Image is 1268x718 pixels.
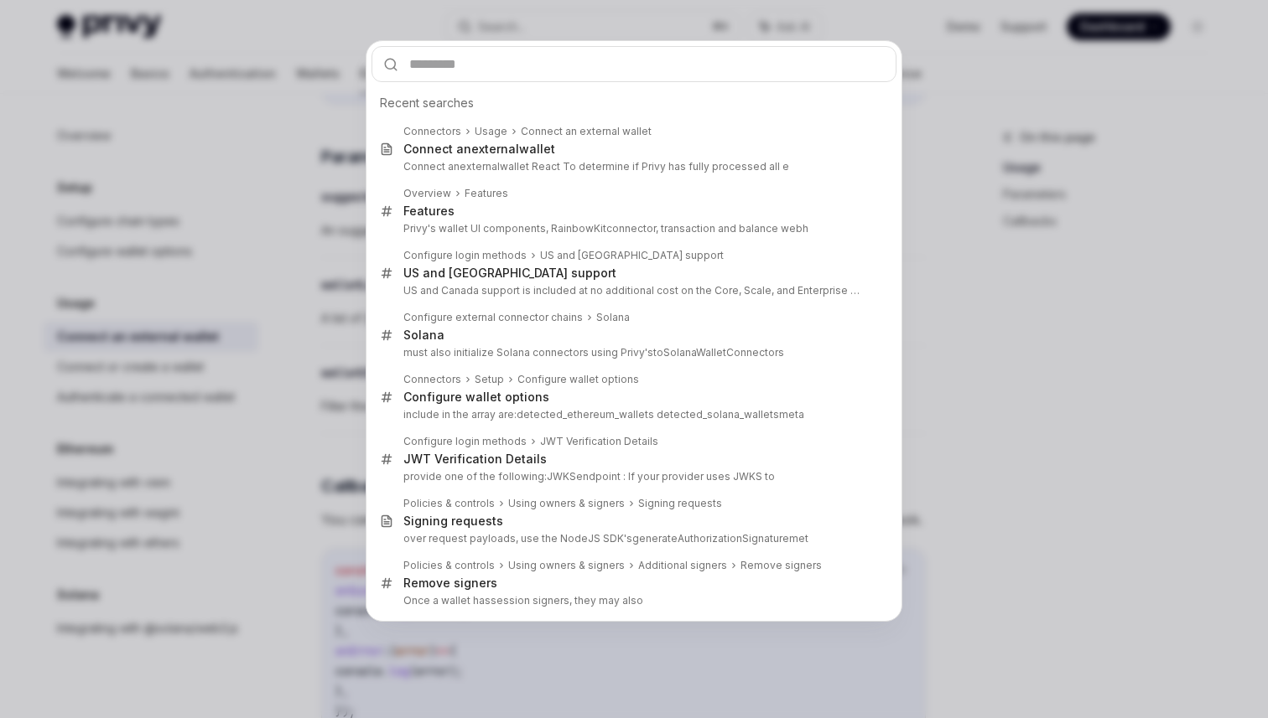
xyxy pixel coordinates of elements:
span: Recent searches [380,95,474,111]
div: Remove signers [403,576,497,591]
p: Once a wallet has , they may also [403,594,861,607]
div: Setup [475,373,504,386]
b: session signers [491,594,569,607]
div: Features [465,187,508,200]
p: Privy's wallet UI components, RainbowKit , transaction and balance webh [403,222,861,235]
p: US and Canada support is included at no additional cost on the Core, Scale, and Enterprise plans. Yo [403,284,861,297]
div: Using owners & signers [508,497,625,510]
div: Policies & controls [403,559,495,572]
p: Connect an wallet React To determine if Privy has fully processed all e [403,160,861,173]
b: external [460,160,500,173]
div: Overview [403,187,451,200]
p: must also initialize Solana connectors using Privy's [403,346,861,359]
div: Configure login methods [403,435,527,448]
div: US and [GEOGRAPHIC_DATA] support [540,249,724,262]
div: Solana [596,311,630,324]
b: generateAuthorizationSignature [632,532,789,545]
b: JWKS [547,470,576,483]
div: Additional signers [638,559,727,572]
div: JWT Verification Details [540,435,658,448]
p: over request payloads, use the NodeJS SDK's met [403,532,861,545]
p: provide one of the following: endpoint : If your provider uses JWKS to [403,470,861,483]
div: Features [403,204,455,219]
div: Signing requests [403,514,503,529]
div: Configure external connector chains [403,311,583,324]
div: Policies & controls [403,497,495,510]
div: Usage [475,125,507,138]
div: Connect an external wallet [521,125,652,138]
b: toSolanaWalletConnectors [653,346,784,359]
div: Connectors [403,373,461,386]
div: Configure login methods [403,249,527,262]
div: Signing requests [638,497,722,510]
div: JWT Verification Details [403,452,547,467]
b: connector [606,222,656,235]
div: Configure wallet options [403,390,549,405]
div: Solana [403,328,444,343]
div: Configure wallet options [517,373,639,386]
div: Remove signers [741,559,822,572]
b: external [471,142,519,156]
b: detected_ethereum_wallets detected_solana_wallets [517,408,779,421]
p: include in the array are: meta [403,408,861,421]
div: US and [GEOGRAPHIC_DATA] support [403,266,616,281]
div: Connect an wallet [403,142,555,157]
div: Connectors [403,125,461,138]
div: Using owners & signers [508,559,625,572]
